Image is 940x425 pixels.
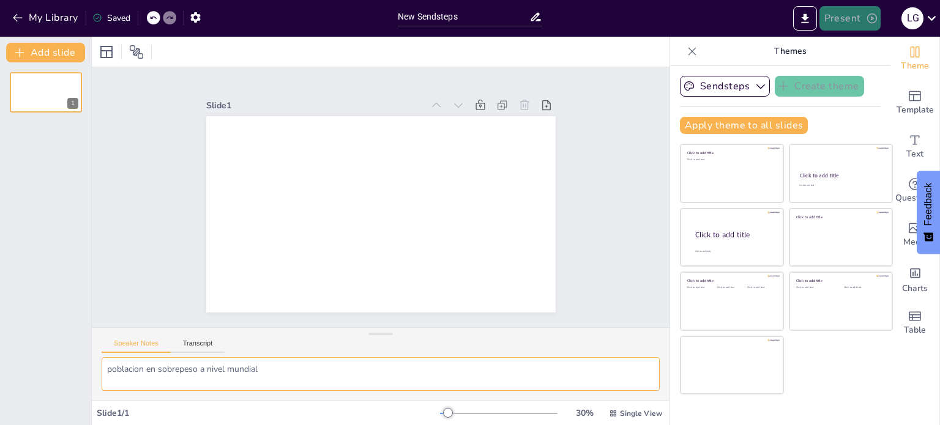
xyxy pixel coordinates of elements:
[687,278,775,283] div: Click to add title
[9,8,83,28] button: My Library
[895,191,935,205] span: Questions
[687,150,775,155] div: Click to add title
[890,169,939,213] div: Get real-time input from your audience
[796,278,884,283] div: Click to add title
[10,72,82,113] div: 1
[206,100,423,111] div: Slide 1
[793,6,817,31] button: Export to PowerPoint
[620,408,662,418] span: Single View
[897,103,934,117] span: Template
[570,407,599,419] div: 30 %
[796,214,884,219] div: Click to add title
[906,147,923,161] span: Text
[695,230,774,240] div: Click to add title
[890,37,939,81] div: Change the overall theme
[923,183,934,226] span: Feedback
[903,235,927,249] span: Media
[775,76,864,97] button: Create theme
[171,339,225,353] button: Transcript
[680,117,808,134] button: Apply theme to all slides
[901,6,923,31] button: L G
[904,323,926,337] span: Table
[687,158,775,161] div: Click to add text
[67,98,78,109] div: 1
[890,301,939,345] div: Add a table
[796,286,835,289] div: Click to add text
[680,76,770,97] button: Sendsteps
[687,286,715,289] div: Click to add text
[6,43,85,62] button: Add slide
[844,286,882,289] div: Click to add text
[97,42,116,62] div: Layout
[890,125,939,169] div: Add text boxes
[917,171,940,254] button: Feedback - Show survey
[819,6,881,31] button: Present
[97,407,440,419] div: Slide 1 / 1
[890,257,939,301] div: Add charts and graphs
[695,250,772,253] div: Click to add body
[102,357,660,391] textarea: poblacion en sobrepeso a nivel mundial
[890,213,939,257] div: Add images, graphics, shapes or video
[92,12,130,24] div: Saved
[398,8,529,26] input: Insert title
[890,81,939,125] div: Add ready made slides
[702,37,878,66] p: Themes
[800,172,881,179] div: Click to add title
[747,286,775,289] div: Click to add text
[129,45,144,59] span: Position
[901,59,929,73] span: Theme
[102,339,171,353] button: Speaker Notes
[901,7,923,29] div: L G
[902,282,928,295] span: Charts
[717,286,745,289] div: Click to add text
[799,184,881,187] div: Click to add text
